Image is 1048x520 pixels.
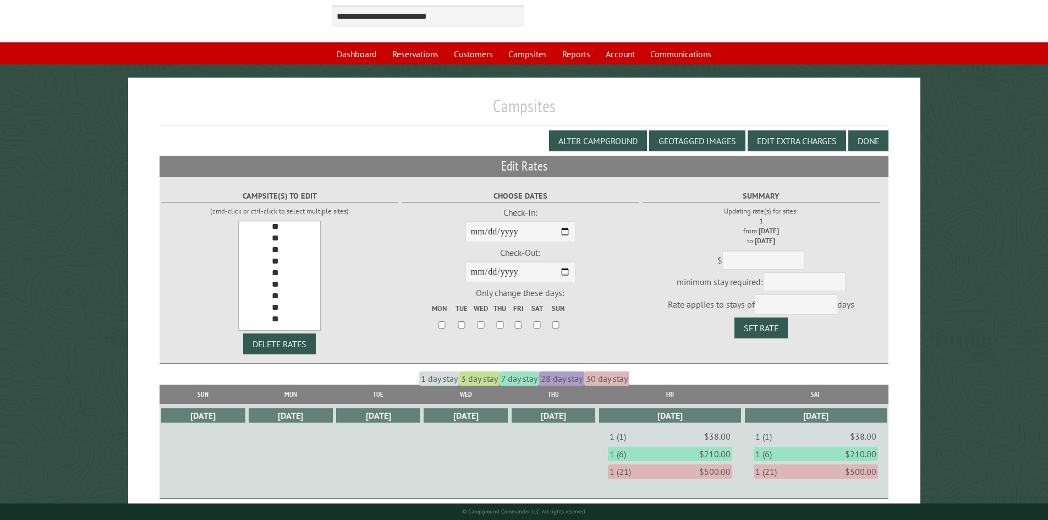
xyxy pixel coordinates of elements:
fieldset: minimum stay required: Rate applies to stays of days [643,186,880,338]
label: Sat [528,303,546,314]
span: 7 day stay [500,371,539,386]
dt: 1 (21) [610,466,631,477]
a: Customers [447,43,500,64]
dd: $38.00 [850,431,876,442]
a: Reports [556,43,597,64]
div: [DATE] [249,408,333,423]
th: Sun [160,385,247,404]
small: © Campground Commander LLC. All rights reserved. [462,508,586,515]
label: Fri [510,303,528,314]
dt: 1 (1) [755,431,772,442]
a: Communications [644,43,718,64]
span: 30 day stay [584,371,629,386]
dt: 1 (21) [755,466,777,477]
label: Choose Dates [402,190,639,202]
a: Reservations [386,43,445,64]
label: Tue [453,303,470,314]
span: 3 day stay [459,371,500,386]
label: Mon [432,303,452,314]
label: Sun [547,303,564,314]
button: Set Rate [734,318,788,338]
label: Campsite(s) to edit [161,190,398,202]
div: [DATE] [599,408,741,423]
span: 28 day stay [539,371,584,386]
button: Geotagged Images [649,130,745,151]
th: Wed [422,385,509,404]
button: Done [848,130,888,151]
button: DELETE RATES [243,333,316,354]
dt: 1 (1) [610,431,626,442]
a: Dashboard [330,43,383,64]
div: [DATE] [336,408,420,423]
dd: $210.00 [699,448,731,459]
dt: 1 (6) [755,448,772,459]
h2: Edit Rates [160,156,889,177]
dd: $210.00 [845,448,876,459]
small: (cmd-click or ctrl-click to select multiple sites) [210,206,349,216]
a: Campsites [502,43,553,64]
th: Tue [334,385,422,404]
th: Mon [247,385,334,404]
dt: 1 (6) [610,448,626,459]
label: Thu [491,303,509,314]
strong: 1 [759,216,763,226]
th: Sat [743,385,888,404]
label: Wed [471,303,490,314]
span: Only change these days: [476,287,564,298]
dd: $38.00 [704,431,731,442]
strong: [DATE] [759,226,779,236]
h1: Campsites [160,95,889,125]
span: 1 day stay [419,371,459,386]
small: Updating rate(s) for sites: from: to: [724,206,798,245]
span: Check-In: [503,207,537,218]
dd: $500.00 [845,466,876,477]
div: [DATE] [424,408,508,423]
th: Thu [509,385,597,404]
div: [DATE] [745,408,887,423]
th: Fri [597,385,743,404]
dd: $500.00 [699,466,731,477]
div: [DATE] [512,408,596,423]
button: Edit Extra Charges [748,130,846,151]
button: Alter Campground [549,130,647,151]
span: $ [717,255,722,266]
a: Account [599,43,641,64]
span: Check-Out: [500,247,540,258]
strong: [DATE] [755,236,775,245]
div: [DATE] [161,408,245,423]
label: Summary [643,190,880,202]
